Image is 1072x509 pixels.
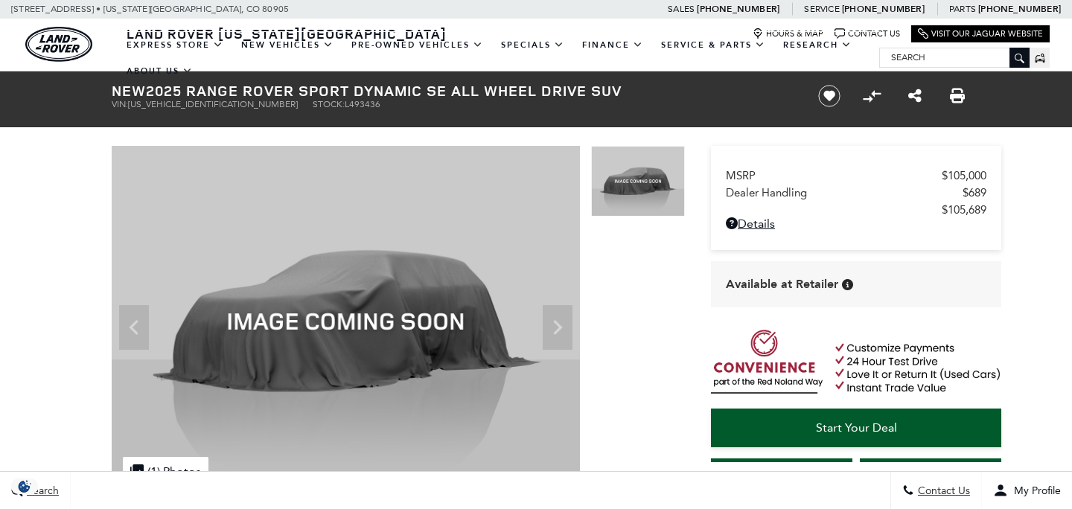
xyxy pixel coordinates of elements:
a: land-rover [25,27,92,62]
strong: New [112,80,146,100]
span: Available at Retailer [726,276,838,292]
span: Start Your Deal [816,420,897,435]
span: L493436 [345,99,380,109]
a: EXPRESS STORE [118,32,232,58]
span: MSRP [726,169,942,182]
a: Pre-Owned Vehicles [342,32,492,58]
a: Specials [492,32,573,58]
a: MSRP $105,000 [726,169,986,182]
span: $689 [963,186,986,199]
a: [PHONE_NUMBER] [978,3,1061,15]
div: (1) Photos [123,457,208,486]
span: Land Rover [US_STATE][GEOGRAPHIC_DATA] [127,25,447,42]
span: VIN: [112,99,128,109]
img: New 2025 Borasco Grey LAND ROVER Dynamic SE image 1 [591,146,685,217]
a: Details [726,217,986,231]
nav: Main Navigation [118,32,879,84]
a: Instant Trade Value [711,458,852,497]
a: Finance [573,32,652,58]
a: About Us [118,58,202,84]
a: [PHONE_NUMBER] [697,3,779,15]
span: Parts [949,4,976,14]
span: My Profile [1008,484,1061,497]
a: Share this New 2025 Range Rover Sport Dynamic SE All Wheel Drive SUV [908,87,922,105]
a: Dealer Handling $689 [726,186,986,199]
button: Compare vehicle [861,85,883,107]
span: [US_VEHICLE_IDENTIFICATION_NUMBER] [128,99,298,109]
button: Open user profile menu [982,472,1072,509]
span: $105,689 [942,203,986,217]
a: Contact Us [835,28,900,39]
span: Contact Us [914,484,970,497]
a: $105,689 [726,203,986,217]
a: Schedule Test Drive [860,458,1001,497]
img: Land Rover [25,27,92,62]
span: $105,000 [942,169,986,182]
a: New Vehicles [232,32,342,58]
div: Vehicle is in stock and ready for immediate delivery. Due to demand, availability is subject to c... [842,279,853,290]
a: Hours & Map [753,28,823,39]
a: Start Your Deal [711,409,1001,447]
input: Search [880,48,1029,66]
a: Print this New 2025 Range Rover Sport Dynamic SE All Wheel Drive SUV [950,87,965,105]
section: Click to Open Cookie Consent Modal [7,478,42,494]
span: Dealer Handling [726,186,963,199]
a: Land Rover [US_STATE][GEOGRAPHIC_DATA] [118,25,456,42]
a: [STREET_ADDRESS] • [US_STATE][GEOGRAPHIC_DATA], CO 80905 [11,4,289,14]
span: Service [804,4,839,14]
a: Visit Our Jaguar Website [918,28,1043,39]
button: Save vehicle [813,84,846,108]
img: Opt-Out Icon [7,478,42,494]
h1: 2025 Range Rover Sport Dynamic SE All Wheel Drive SUV [112,83,793,99]
a: Service & Parts [652,32,774,58]
img: New 2025 Borasco Grey LAND ROVER Dynamic SE image 1 [112,146,580,497]
a: [PHONE_NUMBER] [842,3,925,15]
span: Stock: [313,99,345,109]
span: Sales [668,4,695,14]
a: Research [774,32,861,58]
